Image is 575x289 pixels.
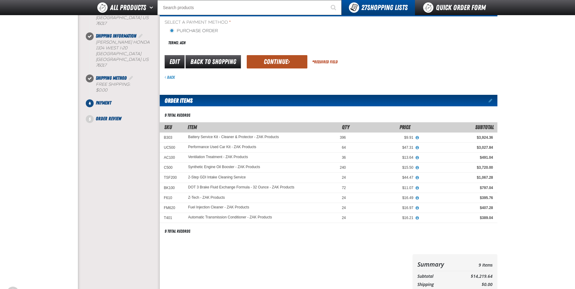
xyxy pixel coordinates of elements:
div: $16.21 [354,215,413,220]
td: C500 [160,163,184,173]
button: View All Prices for DOT 3 Brake Fluid Exchange Formula - 32 Ounce - ZAK Products [413,185,421,191]
li: Payment. Step 4 of 5. Not Completed [90,99,160,115]
span: Shipping Information [96,33,136,39]
button: View All Prices for Ventilation Treatment - ZAK Products [413,155,421,161]
a: SKU [164,124,172,130]
input: Purchase Order [169,28,174,33]
span: 396 [340,135,346,140]
a: Synthetic Engine Oil Booster - ZAK Products [188,165,260,169]
a: Performance Used Car Kit - ZAK Products [188,145,256,149]
a: Battery Service Kit - Cleaner & Protector - ZAK Products [188,135,279,139]
button: View All Prices for Synthetic Engine Oil Booster - ZAK Products [413,165,421,171]
strong: $0.00 [96,88,107,93]
button: Continue [247,55,307,68]
span: Subtotal [475,124,494,130]
div: $491.04 [422,155,493,160]
span: US [142,57,149,62]
td: $14,219.64 [454,272,492,281]
td: 9 Items [454,259,492,270]
button: View All Prices for 2-Step GDI Intake Cleaning Service [413,175,421,181]
span: [GEOGRAPHIC_DATA] [96,51,141,56]
th: Summary [417,259,455,270]
span: 24 [342,196,346,200]
button: View All Prices for Automatic Transmission Conditioner - ZAK Products [413,215,421,221]
th: Shipping [417,281,455,289]
div: $13.64 [354,155,413,160]
div: $1,067.28 [422,175,493,180]
button: View All Prices for Fuel Injection Cleaner - ZAK Products [413,205,421,211]
div: Free Shipping: [96,82,160,93]
a: Automatic Transmission Conditioner - ZAK Products [188,215,272,220]
span: Price [399,124,410,130]
a: Back [165,75,175,80]
span: Item [188,124,197,130]
td: $0.00 [454,281,492,289]
div: $3,027.84 [422,145,493,150]
span: 4 [86,99,94,107]
div: $47.31 [354,145,413,150]
span: 24 [342,206,346,210]
div: $44.47 [354,175,413,180]
span: US [142,15,149,20]
td: BK100 [160,183,184,193]
div: $797.04 [422,185,493,190]
td: UC500 [160,142,184,152]
div: Required Field [312,59,338,65]
a: 2-Step GDI Intake Cleaning Service [188,175,246,180]
span: Select a Payment Method [165,20,329,25]
div: $15.50 [354,165,413,170]
span: 5 [86,115,94,123]
div: 9 total records [165,228,190,234]
span: [PERSON_NAME] Honda [96,40,150,45]
a: Back to Shopping [186,55,241,68]
span: 72 [342,186,346,190]
span: Shipping Method [96,75,127,81]
bdo: 76017 [96,21,106,26]
button: View All Prices for Battery Service Kit - Cleaner & Protector - ZAK Products [413,135,421,141]
span: 36 [342,155,346,160]
span: 1104 West I-20 [96,45,127,51]
label: Purchase Order [169,28,218,34]
a: Fuel Injection Cleaner - ZAK Products [188,205,249,210]
a: Ventilation Treatment - ZAK Products [188,155,248,159]
a: Edit Shipping Method [128,75,134,81]
div: $9.91 [354,135,413,140]
div: $16.49 [354,195,413,200]
li: Shipping Information. Step 2 of 5. Completed [90,32,160,74]
a: Edit items [489,98,497,103]
li: Shipping Method. Step 3 of 5. Completed [90,75,160,99]
span: Order Review [96,116,121,121]
a: Edit Shipping Information [138,33,144,39]
span: Payment [96,100,111,106]
th: Subtotal [417,272,455,281]
span: 64 [342,145,346,150]
div: $395.76 [422,195,493,200]
h2: Order Items [160,95,192,106]
td: AC100 [160,153,184,163]
div: $3,924.36 [422,135,493,140]
span: Qty [342,124,349,130]
td: FM620 [160,203,184,213]
strong: 27 [361,3,367,12]
bdo: 76017 [96,63,106,68]
div: $11.07 [354,185,413,190]
td: F610 [160,193,184,203]
td: B303 [160,132,184,142]
li: Order Review. Step 5 of 5. Not Completed [90,115,160,122]
a: Edit [165,55,185,68]
div: $16.97 [354,205,413,210]
button: View All Prices for Performance Used Car Kit - ZAK Products [413,145,421,151]
span: All Products [110,2,146,13]
button: View All Prices for Z-Tech - ZAK Products [413,195,421,201]
div: $389.04 [422,215,493,220]
td: T401 [160,213,184,223]
td: TSF200 [160,173,184,183]
span: 24 [342,175,346,180]
span: Shopping Lists [361,3,408,12]
span: [GEOGRAPHIC_DATA] [96,57,141,62]
div: Terms: ACH [165,36,329,49]
a: DOT 3 Brake Fluid Exchange Formula - 32 Ounce - ZAK Products [188,185,295,190]
span: [GEOGRAPHIC_DATA] [96,15,141,20]
a: Z-Tech - ZAK Products [188,195,225,200]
